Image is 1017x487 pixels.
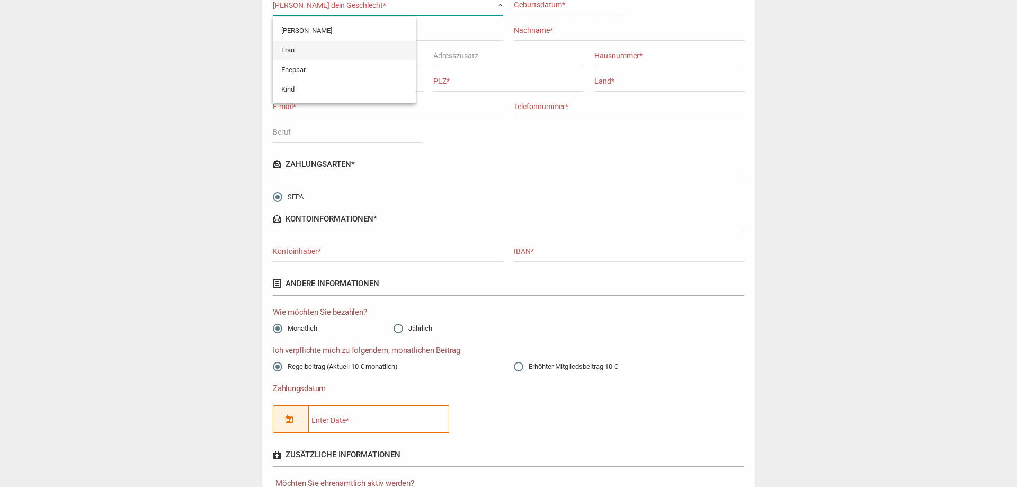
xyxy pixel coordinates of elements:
[273,187,304,202] label: SEPA
[273,306,744,318] h5: Wie möchten Sie bezahlen?
[514,21,744,41] input: Nachname*
[273,361,398,372] label: Regelbeitrag (Aktuell 10 € monatlich)
[514,361,618,372] label: Erhöhter Mitgliedsbeitrag 10 €
[273,444,744,467] legend: Zusätzliche Informationen
[273,153,744,176] legend: ZAHLUNGSARTEN*
[433,46,583,66] input: Adresszusatz
[273,97,503,117] input: E-mail*
[273,383,503,395] h5: Zahlungsdatum
[273,242,503,262] input: Kontoinhaber*
[273,208,744,231] legend: Kontoinformationen*
[273,344,744,357] h5: Ich verpflichte mich zu folgendem, monatlichen Beitrag
[308,405,449,433] input: Enter Date*
[394,318,432,334] label: Jährlich
[273,21,416,40] li: [PERSON_NAME]
[273,41,416,60] li: Frau
[273,60,416,79] li: Ehepaar
[273,122,423,143] input: Beruf
[273,80,416,99] li: Kind
[273,272,744,296] legend: Andere Informationen
[514,97,744,117] input: Telefonnummer*
[594,72,744,92] input: Land*
[273,1,386,10] span: [PERSON_NAME] dein Geschlecht*
[514,242,744,262] input: IBAN*
[594,46,744,66] input: Hausnummer*
[273,318,317,334] label: Monatlich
